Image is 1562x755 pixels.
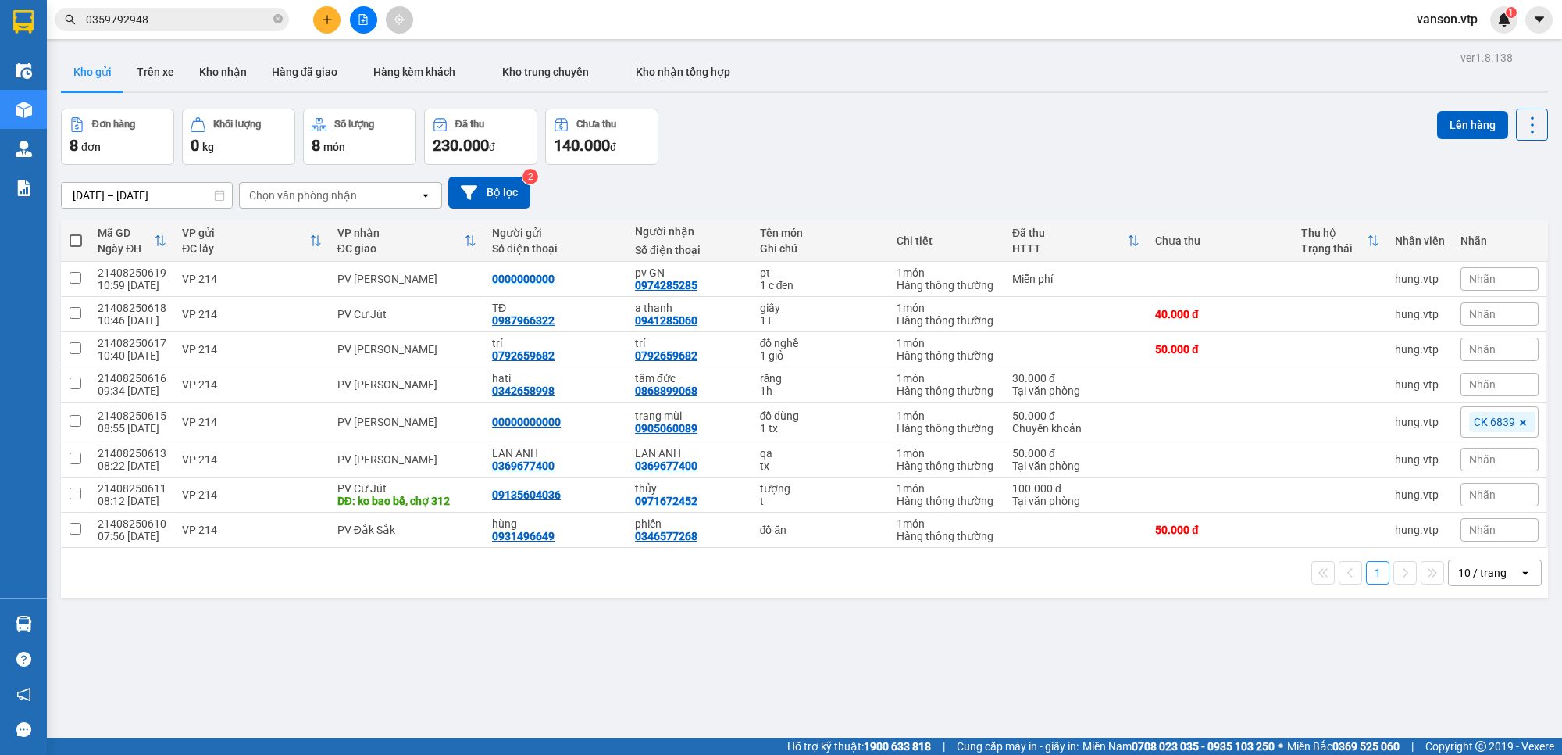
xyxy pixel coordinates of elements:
[1155,308,1286,320] div: 40.000 đ
[1508,7,1514,18] span: 1
[492,242,619,255] div: Số điện thoại
[635,267,744,279] div: pv GN
[182,227,308,239] div: VP gửi
[760,422,881,435] div: 1 tx
[635,225,744,238] div: Người nhận
[337,227,464,239] div: VP nhận
[1012,495,1139,507] div: Tại văn phòng
[492,273,555,285] div: 0000000000
[489,141,495,153] span: đ
[1012,385,1139,397] div: Tại văn phòng
[635,495,697,507] div: 0971672452
[1475,741,1486,752] span: copyright
[897,410,997,422] div: 1 món
[492,337,619,349] div: trí
[1012,273,1139,285] div: Miễn phí
[1012,242,1127,255] div: HTTT
[635,337,744,349] div: trí
[259,53,350,91] button: Hàng đã giao
[635,410,744,422] div: trang mùi
[174,220,329,262] th: Toggle SortBy
[1012,460,1139,472] div: Tại văn phòng
[1474,415,1515,429] span: CK 6839
[98,349,166,362] div: 10:40 [DATE]
[419,189,432,202] svg: open
[337,453,476,466] div: PV [PERSON_NAME]
[492,349,555,362] div: 0792659682
[1293,220,1387,262] th: Toggle SortBy
[1332,740,1400,753] strong: 0369 525 060
[635,302,744,314] div: a thanh
[1155,524,1286,536] div: 50.000 đ
[350,6,377,34] button: file-add
[182,343,321,356] div: VP 214
[635,314,697,327] div: 0941285060
[1012,422,1139,435] div: Chuyển khoản
[98,337,166,349] div: 21408250617
[1506,7,1517,18] sup: 1
[1460,234,1539,247] div: Nhãn
[635,482,744,495] div: thủy
[760,349,881,362] div: 1 giỏ
[1395,343,1445,356] div: hung.vtp
[760,447,881,460] div: qa
[635,447,744,460] div: LAN ANH
[897,447,997,460] div: 1 món
[1395,524,1445,536] div: hung.vtp
[1469,453,1496,466] span: Nhãn
[182,308,321,320] div: VP 214
[760,279,881,292] div: 1 c đen
[1082,738,1275,755] span: Miền Nam
[1532,13,1546,27] span: caret-down
[1411,738,1414,755] span: |
[760,267,881,279] div: pt
[433,136,489,155] span: 230.000
[337,378,476,391] div: PV [PERSON_NAME]
[1395,273,1445,285] div: hung.vtp
[16,722,31,737] span: message
[760,495,881,507] div: t
[98,495,166,507] div: 08:12 [DATE]
[1012,227,1127,239] div: Đã thu
[1469,273,1496,285] span: Nhãn
[124,53,187,91] button: Trên xe
[897,349,997,362] div: Hàng thông thường
[386,6,413,34] button: aim
[635,517,744,530] div: phiến
[337,343,476,356] div: PV [PERSON_NAME]
[897,422,997,435] div: Hàng thông thường
[576,119,616,130] div: Chưa thu
[358,14,369,25] span: file-add
[98,460,166,472] div: 08:22 [DATE]
[897,517,997,530] div: 1 món
[760,460,881,472] div: tx
[330,220,484,262] th: Toggle SortBy
[273,14,283,23] span: close-circle
[98,410,166,422] div: 21408250615
[492,372,619,385] div: hati
[492,314,555,327] div: 0987966322
[98,385,166,397] div: 09:34 [DATE]
[492,488,561,501] div: 09135604036
[1395,308,1445,320] div: hung.vtp
[1469,308,1496,320] span: Nhãn
[492,385,555,397] div: 0342658998
[86,11,270,28] input: Tìm tên, số ĐT hoặc mã đơn
[760,482,881,495] div: tượng
[70,136,78,155] span: 8
[760,227,881,239] div: Tên món
[337,308,476,320] div: PV Cư Jút
[554,136,610,155] span: 140.000
[492,227,619,239] div: Người gửi
[373,66,455,78] span: Hàng kèm khách
[202,141,214,153] span: kg
[1301,227,1367,239] div: Thu hộ
[455,119,484,130] div: Đã thu
[1287,738,1400,755] span: Miền Bắc
[897,267,997,279] div: 1 món
[92,119,135,130] div: Đơn hàng
[394,14,405,25] span: aim
[98,422,166,435] div: 08:55 [DATE]
[1458,565,1507,581] div: 10 / trang
[897,337,997,349] div: 1 món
